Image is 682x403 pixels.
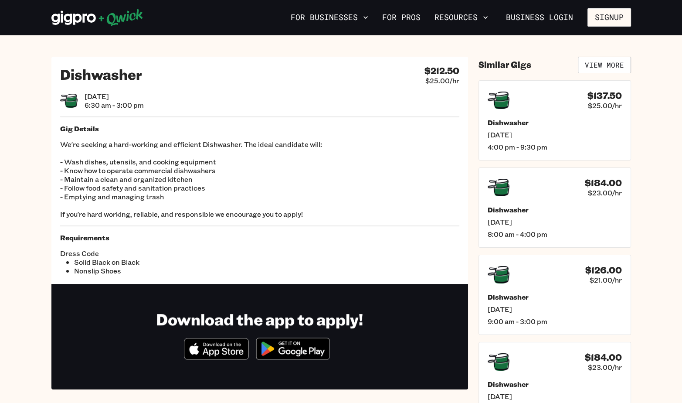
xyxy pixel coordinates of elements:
h4: Similar Gigs [478,59,531,70]
h2: Dishwasher [60,65,142,83]
p: We're seeking a hard-working and efficient Dishwasher. The ideal candidate will: - Wash dishes, u... [60,140,459,219]
h5: Requirements [60,233,459,242]
a: $137.50$25.00/hrDishwasher[DATE]4:00 pm - 9:30 pm [478,80,631,161]
span: $25.00/hr [588,101,622,110]
h4: $126.00 [585,265,622,276]
span: $23.00/hr [588,188,622,197]
span: [DATE] [85,92,144,101]
h5: Dishwasher [488,293,622,301]
li: Solid Black on Black [74,258,260,266]
h5: Dishwasher [488,118,622,127]
span: [DATE] [488,392,622,401]
span: 4:00 pm - 9:30 pm [488,143,622,151]
img: Get it on Google Play [251,332,335,365]
span: [DATE] [488,130,622,139]
a: View More [578,57,631,73]
h5: Dishwasher [488,205,622,214]
span: 8:00 am - 4:00 pm [488,230,622,239]
button: Signup [587,8,631,27]
a: $126.00$21.00/hrDishwasher[DATE]9:00 am - 3:00 pm [478,255,631,335]
span: [DATE] [488,218,622,226]
h1: Download the app to apply! [156,309,363,329]
h5: Dishwasher [488,380,622,389]
button: For Businesses [287,10,372,25]
span: $23.00/hr [588,363,622,372]
a: Business Login [499,8,580,27]
button: Resources [431,10,492,25]
span: $25.00/hr [425,76,459,85]
h4: $184.00 [585,178,622,188]
a: $184.00$23.00/hrDishwasher[DATE]8:00 am - 4:00 pm [478,167,631,248]
a: For Pros [379,10,424,25]
a: Download on the App Store [184,352,249,362]
span: [DATE] [488,305,622,314]
h5: Gig Details [60,124,459,133]
h4: $184.00 [585,352,622,363]
span: 9:00 am - 3:00 pm [488,317,622,326]
span: $21.00/hr [590,276,622,284]
span: 6:30 am - 3:00 pm [85,101,144,109]
h4: $212.50 [424,65,459,76]
h4: $137.50 [587,90,622,101]
span: Dress Code [60,249,260,258]
li: Nonslip Shoes [74,266,260,275]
